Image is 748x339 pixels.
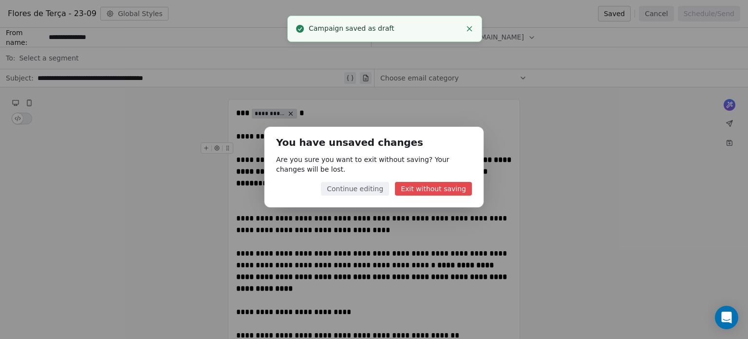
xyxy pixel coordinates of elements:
[276,139,472,149] h1: You have unsaved changes
[395,182,472,196] button: Exit without saving
[321,182,389,196] button: Continue editing
[463,22,476,35] button: Close toast
[309,23,461,34] div: Campaign saved as draft
[276,155,472,174] p: Are you sure you want to exit without saving? Your changes will be lost.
